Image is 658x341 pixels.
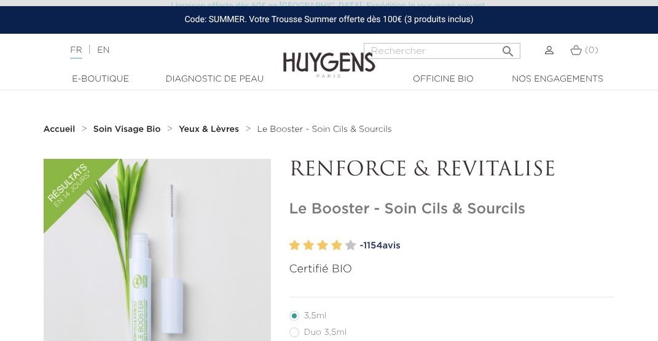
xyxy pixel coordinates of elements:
label: 3,5ml [289,311,342,321]
p: Certifié BIO [289,261,615,278]
strong: Accueil [44,125,76,134]
a: Accueil [44,125,78,134]
a: Officine Bio [386,73,501,86]
span: 1154 [363,241,382,250]
label: 4 [331,237,342,255]
a: Diagnostic de peau [158,73,272,86]
strong: Soin Visage Bio [93,125,161,134]
input: Rechercher [364,43,520,59]
div: | [64,43,265,58]
a: EN [97,46,109,55]
a: FR [70,46,82,59]
h1: Le Booster - Soin Cils & Sourcils [289,201,615,218]
a: E-Boutique [44,73,158,86]
p: RENFORCE & REVITALISE [289,159,615,182]
strong: Yeux & Lèvres [179,125,239,134]
i:  [501,40,515,55]
a: Le Booster - Soin Cils & Sourcils [257,125,391,134]
label: 5 [345,237,356,255]
a: Nos engagements [501,73,615,86]
a: Yeux & Lèvres [179,125,242,134]
label: 1 [289,237,300,255]
label: 2 [303,237,314,255]
img: Huygens [283,33,375,80]
label: 3 [317,237,328,255]
a: Soin Visage Bio [93,125,164,134]
button:  [497,39,519,56]
label: Duo 3,5ml [289,328,362,337]
span: (0) [585,46,598,55]
a: -1154avis [360,237,615,255]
